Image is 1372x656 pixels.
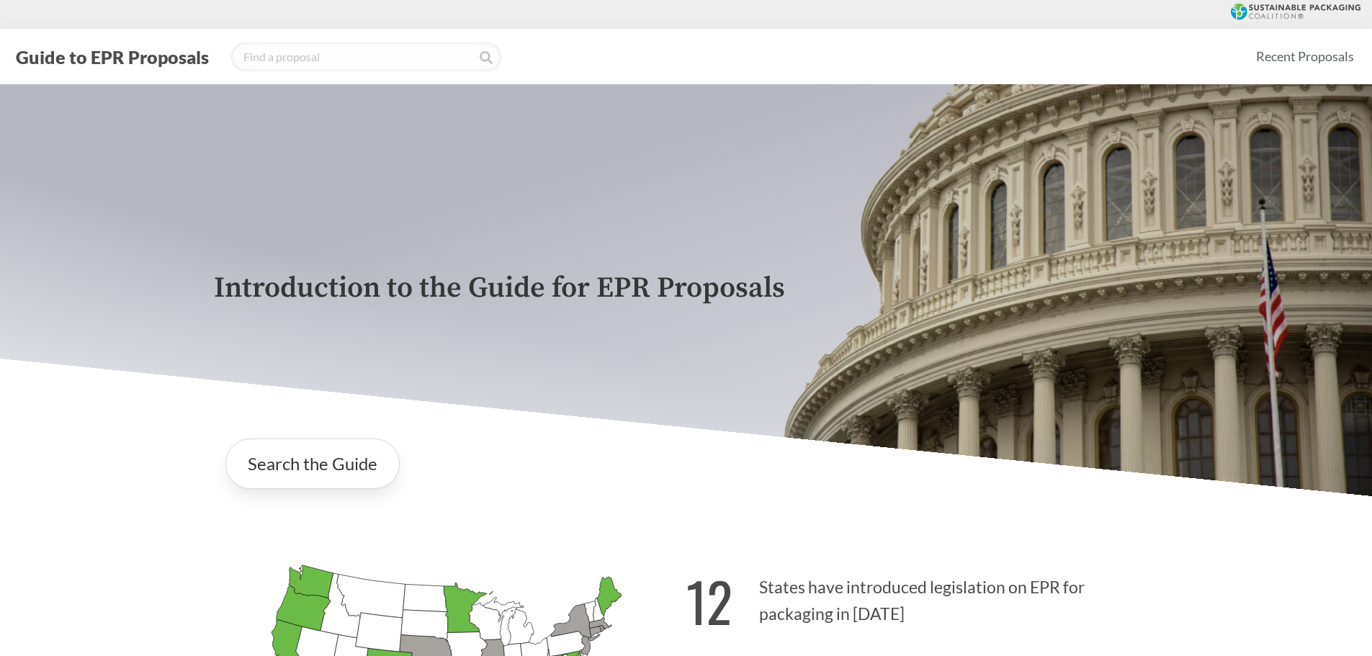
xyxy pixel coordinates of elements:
[214,272,1159,305] p: Introduction to the Guide for EPR Proposals
[225,439,400,489] a: Search the Guide
[1250,40,1360,73] a: Recent Proposals
[686,552,1159,641] p: States have introduced legislation on EPR for packaging in [DATE]
[686,561,732,641] strong: 12
[231,42,501,71] input: Find a proposal
[12,45,213,68] button: Guide to EPR Proposals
